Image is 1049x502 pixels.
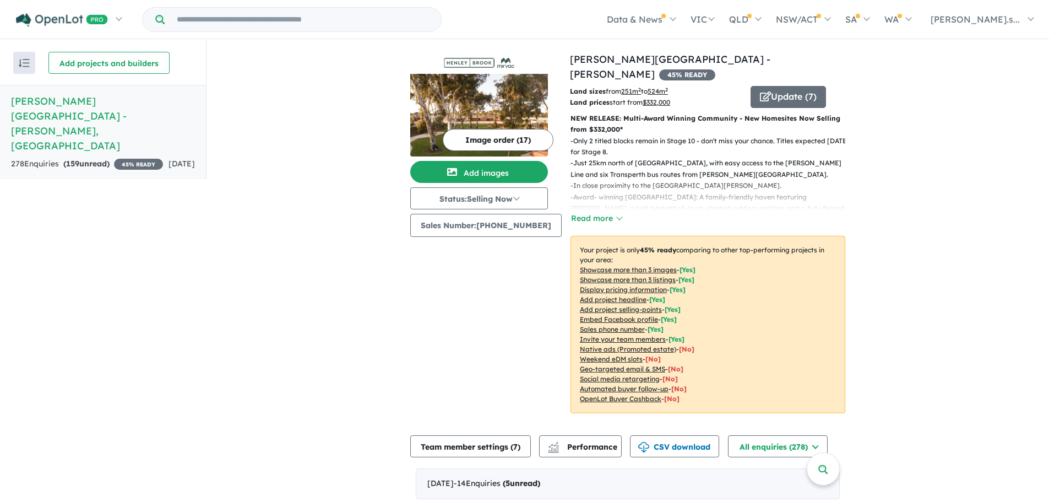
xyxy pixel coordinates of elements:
h5: [PERSON_NAME][GEOGRAPHIC_DATA] - [PERSON_NAME] , [GEOGRAPHIC_DATA] [11,94,195,153]
span: 45 % READY [659,69,715,80]
span: [ Yes ] [670,285,686,294]
span: [ Yes ] [680,266,695,274]
span: [No] [662,375,678,383]
span: 159 [66,159,79,169]
u: Geo-targeted email & SMS [580,365,665,373]
u: OpenLot Buyer Cashback [580,395,661,403]
p: - Award- winning [GEOGRAPHIC_DATA]: A family-friendly haven featuring [PERSON_NAME], a half baske... [570,192,854,225]
button: Status:Selling Now [410,187,548,209]
span: [PERSON_NAME].s... [931,14,1020,25]
u: Automated buyer follow-up [580,385,668,393]
b: 45 % ready [640,246,676,254]
span: [ Yes ] [668,335,684,343]
button: All enquiries (278) [728,435,828,457]
span: [ Yes ] [648,325,664,333]
u: Add project headline [580,295,646,304]
span: [No] [668,365,683,373]
span: [ Yes ] [649,295,665,304]
div: [DATE] [416,468,840,499]
span: [No] [679,345,694,353]
strong: ( unread) [63,159,110,169]
button: Performance [539,435,622,457]
input: Try estate name, suburb, builder or developer [167,8,439,31]
span: [No] [664,395,680,403]
button: Update (7) [751,86,826,108]
u: Showcase more than 3 listings [580,276,676,284]
u: Display pricing information [580,285,667,294]
span: 45 % READY [114,159,163,170]
u: Embed Facebook profile [580,315,658,323]
b: Land sizes [570,87,606,95]
img: Henley Brook Estate - Henley Brook Logo [415,56,543,69]
p: - Only 2 titled blocks remain in Stage 10 - don't miss your chance. Titles expected [DATE] for St... [570,136,854,158]
p: - In close proximity to the [GEOGRAPHIC_DATA][PERSON_NAME]. [570,180,854,191]
span: [ Yes ] [661,315,677,323]
strong: ( unread) [503,478,540,488]
sup: 2 [638,87,641,93]
p: NEW RELEASE: Multi-Award Winning Community - New Homesites Now Selling from $332,000* [570,113,845,136]
span: 7 [513,442,518,452]
p: - Just 25km north of [GEOGRAPHIC_DATA], with easy access to the [PERSON_NAME] Line and six Transp... [570,158,854,180]
button: Image order (17) [443,129,553,151]
u: 251 m [621,87,641,95]
u: Showcase more than 3 images [580,266,677,274]
img: download icon [638,442,649,453]
span: 5 [506,478,510,488]
span: [ Yes ] [678,276,694,284]
button: Sales Number:[PHONE_NUMBER] [410,214,562,237]
u: 524 m [648,87,668,95]
button: Read more [570,212,622,225]
button: Add images [410,161,548,183]
u: Social media retargeting [580,375,660,383]
span: - 14 Enquir ies [454,478,540,488]
u: $ 332,000 [643,98,670,106]
button: CSV download [630,435,719,457]
b: Land prices [570,98,610,106]
span: [ Yes ] [665,305,681,314]
img: sort.svg [19,59,30,67]
a: Henley Brook Estate - Henley Brook LogoHenley Brook Estate - Henley Brook [410,52,548,156]
span: to [641,87,668,95]
img: Openlot PRO Logo White [16,13,108,27]
u: Add project selling-points [580,305,662,314]
img: Henley Brook Estate - Henley Brook [410,74,548,156]
sup: 2 [665,87,668,93]
p: from [570,86,742,97]
u: Native ads (Promoted estate) [580,345,676,353]
u: Sales phone number [580,325,645,333]
div: 278 Enquir ies [11,158,163,171]
img: line-chart.svg [548,442,558,448]
a: [PERSON_NAME][GEOGRAPHIC_DATA] - [PERSON_NAME] [570,53,770,80]
span: [No] [645,355,661,363]
button: Add projects and builders [48,52,170,74]
u: Weekend eDM slots [580,355,643,363]
button: Team member settings (7) [410,435,531,457]
span: [DATE] [169,159,195,169]
p: start from [570,97,742,108]
span: Performance [550,442,617,452]
u: Invite your team members [580,335,666,343]
img: bar-chart.svg [548,445,559,452]
p: Your project is only comparing to other top-performing projects in your area: - - - - - - - - - -... [570,236,845,413]
span: [No] [671,385,687,393]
